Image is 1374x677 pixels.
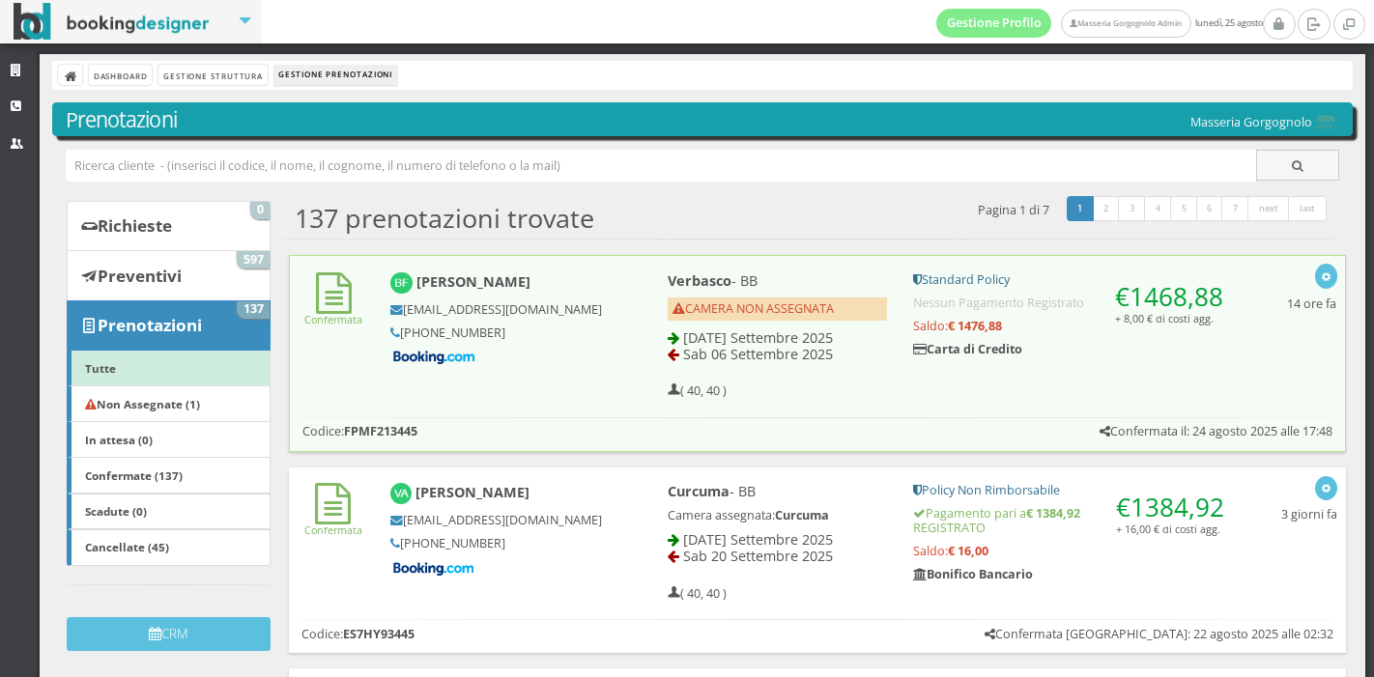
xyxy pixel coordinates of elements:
strong: € 1476,88 [948,318,1002,334]
h5: Saldo: [913,319,1231,333]
a: Confermata [304,507,362,537]
img: Booking-com-logo.png [390,560,477,578]
a: 3 [1118,196,1146,221]
a: Dashboard [89,65,152,85]
a: Preventivi 597 [67,250,271,300]
img: 0603869b585f11eeb13b0a069e529790.png [1312,115,1339,131]
strong: € 1384,92 [1026,505,1080,522]
b: Non Assegnate (1) [85,396,200,411]
span: 1384,92 [1131,490,1224,524]
h5: [EMAIL_ADDRESS][DOMAIN_NAME] [390,513,603,527]
h5: Masseria Gorgognolo [1190,115,1339,131]
a: Cancellate (45) [67,529,271,566]
b: Carta di Credito [913,341,1022,357]
h5: 3 giorni fa [1281,507,1337,522]
span: Sab 20 Settembre 2025 [683,547,833,565]
h5: Nessun Pagamento Registrato [913,296,1231,310]
img: BookingDesigner.com [14,3,210,41]
a: Confermate (137) [67,457,271,494]
img: Veronica Ambroggio [390,483,413,505]
span: [DATE] Settembre 2025 [683,530,833,549]
h5: Codice: [302,424,417,438]
a: Confermata [304,296,362,326]
a: 6 [1196,196,1224,221]
h4: - BB [668,483,888,499]
a: Gestione Profilo [936,9,1052,38]
b: ES7HY93445 [343,626,415,642]
span: € [1116,490,1224,524]
button: CRM [67,617,271,651]
h5: Pagamento pari a REGISTRATO [913,506,1232,535]
a: In attesa (0) [67,421,271,458]
span: [DATE] Settembre 2025 [683,328,833,347]
b: FPMF213445 [344,423,417,439]
a: Tutte [67,350,271,386]
a: 4 [1144,196,1172,221]
h4: - BB [668,272,887,289]
b: Confermate (137) [85,467,183,483]
h5: Saldo: [913,544,1232,558]
b: Prenotazioni [98,314,202,336]
h5: Standard Policy [913,272,1231,287]
a: 7 [1221,196,1249,221]
h2: 137 prenotazioni trovate [295,203,594,234]
span: 597 [237,251,270,268]
img: Bianca Filart [390,272,413,295]
b: [PERSON_NAME] [415,483,530,501]
small: + 8,00 € di costi agg. [1115,311,1214,325]
b: Cancellate (45) [85,539,169,554]
small: + 16,00 € di costi agg. [1116,522,1220,536]
b: Verbasco [668,271,731,290]
img: Booking-com-logo.png [390,349,477,366]
h5: [PHONE_NUMBER] [390,325,602,340]
b: Curcuma [775,507,829,523]
a: Richieste 0 [67,201,271,251]
span: Sab 06 Settembre 2025 [683,345,833,363]
strong: € 16,00 [948,543,988,559]
h5: 14 ore fa [1287,296,1336,311]
b: Preventivi [98,265,182,287]
span: lunedì, 25 agosto [936,9,1263,38]
h5: ( 40, 40 ) [668,383,727,398]
b: Scadute (0) [85,503,147,519]
a: 2 [1092,196,1120,221]
b: In attesa (0) [85,432,153,447]
h5: [EMAIL_ADDRESS][DOMAIN_NAME] [390,302,602,317]
a: Scadute (0) [67,494,271,530]
h3: Prenotazioni [66,107,1340,132]
b: Bonifico Bancario [913,566,1033,582]
b: [PERSON_NAME] [416,272,530,291]
h5: Policy Non Rimborsabile [913,483,1232,497]
a: Prenotazioni 137 [67,300,271,351]
h5: ( 40, 40 ) [668,586,727,601]
b: Richieste [98,214,172,237]
h5: Confermata il: 24 agosto 2025 alle 17:48 [1100,424,1332,438]
h5: [PHONE_NUMBER] [390,536,603,550]
li: Gestione Prenotazioni [274,65,397,86]
span: € [1115,279,1223,314]
b: Tutte [85,360,116,376]
a: Non Assegnate (1) [67,385,271,422]
a: next [1247,196,1290,221]
h5: Confermata [GEOGRAPHIC_DATA]: 22 agosto 2025 alle 02:32 [985,627,1333,641]
b: Curcuma [668,482,730,500]
input: Ricerca cliente - (inserisci il codice, il nome, il cognome, il numero di telefono o la mail) [66,150,1257,182]
a: Gestione Struttura [158,65,267,85]
span: 137 [237,301,270,319]
a: 1 [1067,196,1095,221]
span: 0 [250,202,270,219]
span: CAMERA NON ASSEGNATA [673,300,834,317]
h5: Pagina 1 di 7 [978,203,1049,217]
h5: Codice: [301,627,415,641]
a: 5 [1170,196,1198,221]
a: Masseria Gorgognolo Admin [1061,10,1190,38]
span: 1468,88 [1130,279,1223,314]
a: last [1288,196,1327,221]
h5: Camera assegnata: [668,508,888,522]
